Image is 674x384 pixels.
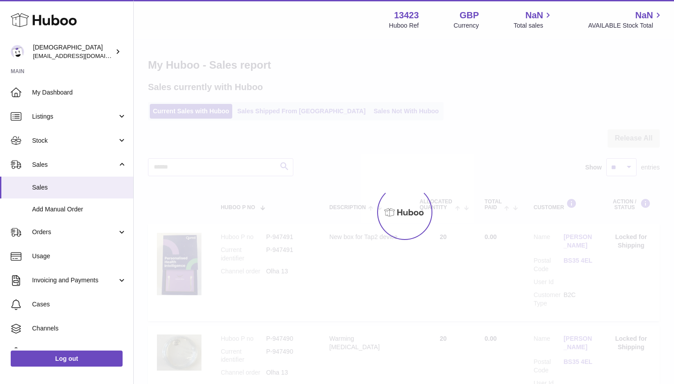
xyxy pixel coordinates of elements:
span: Sales [32,161,117,169]
span: AVAILABLE Stock Total [588,21,663,30]
span: Orders [32,228,117,236]
span: My Dashboard [32,88,127,97]
span: Stock [32,136,117,145]
span: NaN [635,9,653,21]
strong: 13423 [394,9,419,21]
strong: GBP [460,9,479,21]
a: NaN AVAILABLE Stock Total [588,9,663,30]
a: Log out [11,351,123,367]
a: NaN Total sales [514,9,553,30]
span: NaN [525,9,543,21]
span: Sales [32,183,127,192]
span: Usage [32,252,127,260]
span: Total sales [514,21,553,30]
img: olgazyuz@outlook.com [11,45,24,58]
div: Currency [454,21,479,30]
span: Add Manual Order [32,205,127,214]
span: Listings [32,112,117,121]
div: [DEMOGRAPHIC_DATA] [33,43,113,60]
div: Huboo Ref [389,21,419,30]
span: Channels [32,324,127,333]
span: Invoicing and Payments [32,276,117,285]
span: Cases [32,300,127,309]
span: [EMAIL_ADDRESS][DOMAIN_NAME] [33,52,131,59]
